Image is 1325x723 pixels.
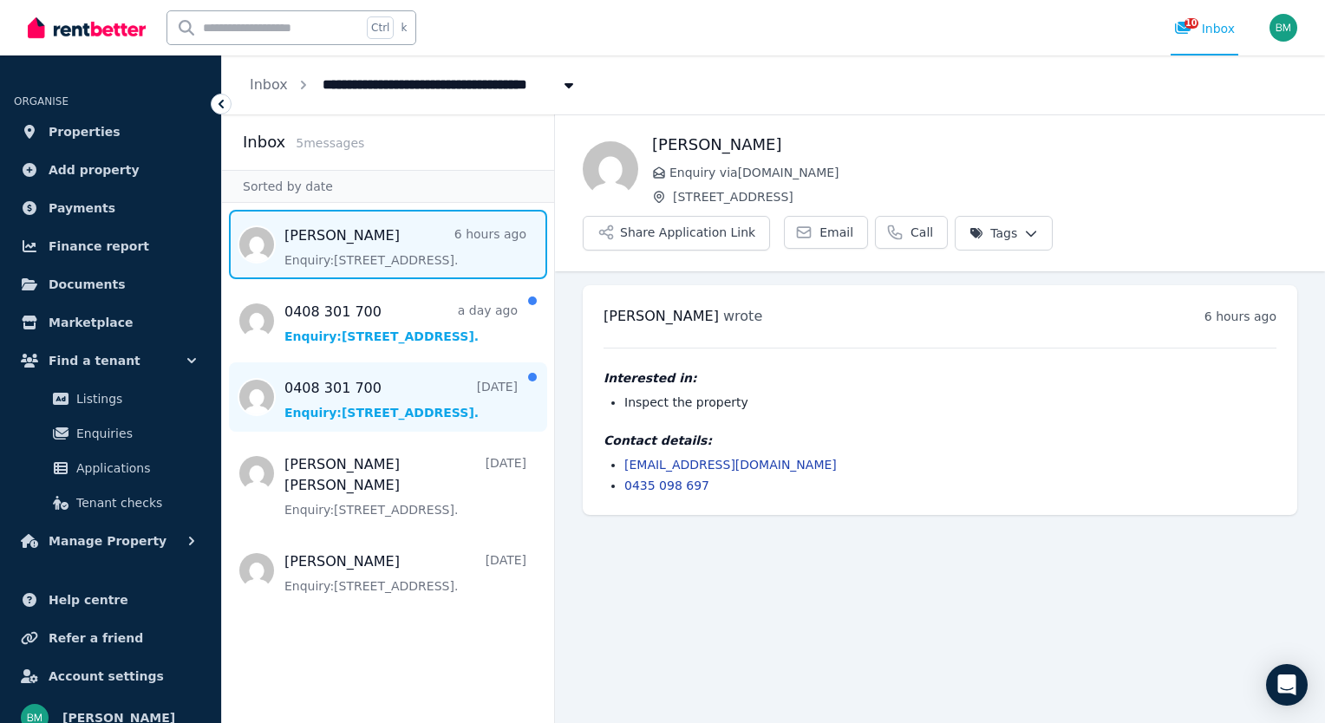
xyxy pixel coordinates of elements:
[76,458,193,479] span: Applications
[21,416,200,451] a: Enquiries
[819,224,853,241] span: Email
[49,236,149,257] span: Finance report
[284,551,526,595] a: [PERSON_NAME][DATE]Enquiry:[STREET_ADDRESS].
[652,133,1297,157] h1: [PERSON_NAME]
[604,308,719,324] span: [PERSON_NAME]
[673,188,1297,205] span: [STREET_ADDRESS]
[49,121,121,142] span: Properties
[76,492,193,513] span: Tenant checks
[1270,14,1297,42] img: Brendan Meng
[49,531,166,551] span: Manage Property
[624,479,709,492] a: 0435 098 697
[243,130,285,154] h2: Inbox
[14,267,207,302] a: Documents
[76,423,193,444] span: Enquiries
[969,225,1017,242] span: Tags
[367,16,394,39] span: Ctrl
[28,15,146,41] img: RentBetter
[14,191,207,225] a: Payments
[49,628,143,648] span: Refer a friend
[604,369,1276,387] h4: Interested in:
[583,141,638,197] img: Wenlong Yang
[14,659,207,694] a: Account settings
[14,343,207,378] button: Find a tenant
[604,432,1276,449] h4: Contact details:
[14,95,69,107] span: ORGANISE
[723,308,762,324] span: wrote
[76,388,193,409] span: Listings
[14,305,207,340] a: Marketplace
[284,302,518,345] a: 0408 301 700a day agoEnquiry:[STREET_ADDRESS].
[49,274,126,295] span: Documents
[583,216,770,251] button: Share Application Link
[14,583,207,617] a: Help centre
[284,225,526,269] a: [PERSON_NAME]6 hours agoEnquiry:[STREET_ADDRESS].
[222,170,554,203] div: Sorted by date
[49,198,115,218] span: Payments
[624,458,837,472] a: [EMAIL_ADDRESS][DOMAIN_NAME]
[1204,309,1276,323] time: 6 hours ago
[21,451,200,485] a: Applications
[669,164,1297,181] span: Enquiry via [DOMAIN_NAME]
[955,216,1053,251] button: Tags
[784,216,868,249] a: Email
[21,381,200,416] a: Listings
[1185,18,1198,29] span: 10
[14,229,207,264] a: Finance report
[284,454,526,518] a: [PERSON_NAME] [PERSON_NAME][DATE]Enquiry:[STREET_ADDRESS].
[401,21,407,35] span: k
[222,55,605,114] nav: Breadcrumb
[14,524,207,558] button: Manage Property
[1174,20,1235,37] div: Inbox
[1266,664,1308,706] div: Open Intercom Messenger
[875,216,948,249] a: Call
[284,378,518,421] a: 0408 301 700[DATE]Enquiry:[STREET_ADDRESS].
[911,224,933,241] span: Call
[21,485,200,520] a: Tenant checks
[222,203,554,612] nav: Message list
[49,350,140,371] span: Find a tenant
[49,589,128,610] span: Help centre
[14,114,207,149] a: Properties
[49,666,164,687] span: Account settings
[49,312,133,333] span: Marketplace
[296,136,364,150] span: 5 message s
[14,153,207,187] a: Add property
[624,394,1276,411] li: Inspect the property
[250,76,288,93] a: Inbox
[49,160,140,180] span: Add property
[14,621,207,655] a: Refer a friend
